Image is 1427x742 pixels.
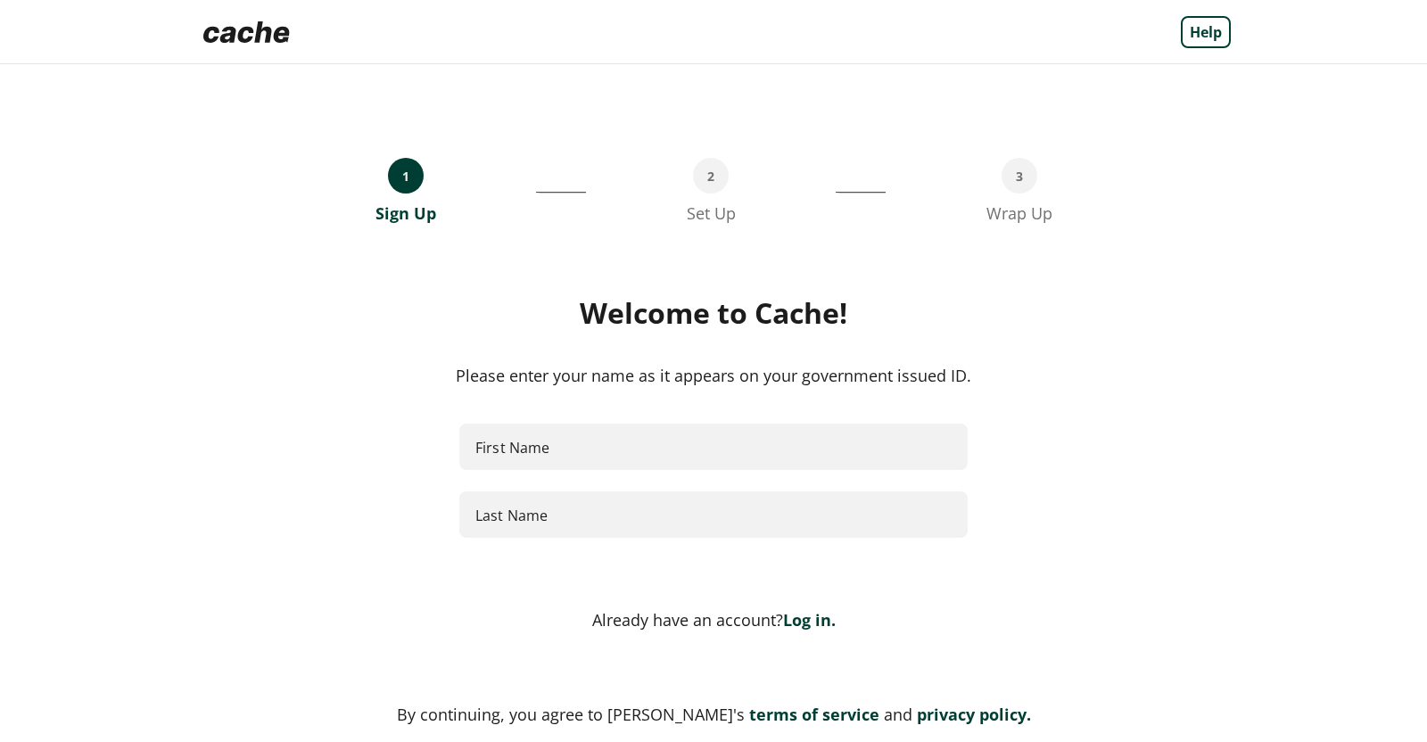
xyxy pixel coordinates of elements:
[388,158,424,194] div: 1
[196,363,1231,388] div: Please enter your name as it appears on your government issued ID.
[196,609,1231,631] div: Already have an account?
[745,704,879,725] a: terms of service
[912,704,1031,725] a: privacy policy.
[687,202,736,224] div: Set Up
[783,609,836,631] a: Log in.
[1181,16,1231,48] a: Help
[196,295,1231,331] div: Welcome to Cache!
[836,158,886,224] div: ___________________________________
[536,158,586,224] div: __________________________________
[375,202,436,224] div: Sign Up
[986,202,1052,224] div: Wrap Up
[1002,158,1037,194] div: 3
[196,14,297,50] img: Logo
[693,158,729,194] div: 2
[196,702,1231,727] div: By continuing, you agree to [PERSON_NAME]'s and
